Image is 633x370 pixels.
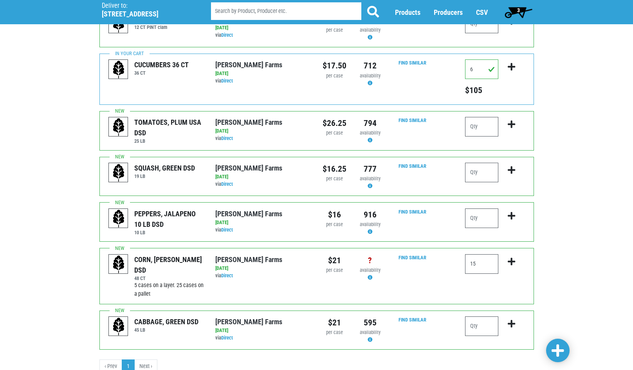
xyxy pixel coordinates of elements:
h6: 19 LB [134,173,195,179]
span: availability [360,267,381,273]
img: placeholder-variety-43d6402dacf2d531de610a020419775a.svg [109,117,128,137]
span: availability [360,130,381,136]
div: per case [323,27,346,34]
div: [DATE] [215,128,310,135]
a: [PERSON_NAME] Farms [215,118,282,126]
span: 5 cases on a layer. 25 cases on a pallet [134,282,204,297]
a: Producers [434,8,463,16]
div: [DATE] [215,24,310,32]
div: TOMATOES, PLUM USA DSD [134,117,204,138]
a: [PERSON_NAME] Farms [215,210,282,218]
div: [DATE] [215,265,310,272]
div: ? [358,254,382,267]
div: [DATE] [215,327,310,334]
h5: [STREET_ADDRESS] [102,10,191,18]
a: Find Similar [399,209,426,215]
div: per case [323,267,346,274]
img: placeholder-variety-43d6402dacf2d531de610a020419775a.svg [109,209,128,228]
input: Qty [465,316,498,336]
img: placeholder-variety-43d6402dacf2d531de610a020419775a.svg [109,163,128,183]
span: availability [360,329,381,335]
a: Direct [221,335,233,341]
span: availability [360,73,381,79]
input: Qty [465,117,498,137]
div: $17.50 [323,59,346,72]
a: Find Similar [399,60,426,66]
div: 794 [358,117,382,129]
div: $16 [323,208,346,221]
div: $16.25 [323,163,346,175]
a: Direct [221,227,233,233]
div: CORN, [PERSON_NAME] DSD [134,254,204,275]
a: [PERSON_NAME] Farms [215,61,282,69]
a: Find Similar [399,117,426,123]
div: per case [323,129,346,137]
div: per case [323,329,346,336]
input: Qty [465,59,498,79]
div: via [215,32,310,39]
div: 595 [358,316,382,329]
a: Direct [221,32,233,38]
div: 916 [358,208,382,221]
div: per case [323,72,346,80]
div: per case [323,221,346,228]
a: Find Similar [399,317,426,323]
a: Products [395,8,420,16]
a: CSV [476,8,488,16]
div: [DATE] [215,70,310,77]
h6: 12 CT PINT clam [134,24,191,30]
div: [DATE] [215,173,310,181]
span: availability [360,176,381,181]
div: via [215,272,310,280]
div: $21 [323,254,346,267]
span: availability [360,221,381,227]
a: Find Similar [399,163,426,169]
h5: Total price [465,85,498,95]
div: SQUASH, GREEN DSD [134,163,195,173]
a: 3 [501,4,536,20]
input: Qty [465,254,498,274]
h6: 10 LB [134,230,204,235]
div: Availability may be subject to change. [358,72,382,87]
div: $21 [323,316,346,329]
div: $26.25 [323,117,346,129]
div: via [215,77,310,85]
a: [PERSON_NAME] Farms [215,255,282,264]
div: via [215,334,310,342]
div: PEPPERS, JALAPENO 10 LB DSD [134,208,204,230]
div: [DATE] [215,219,310,226]
div: via [215,181,310,188]
span: availability [360,27,381,33]
a: [PERSON_NAME] Farms [215,164,282,172]
a: Find Similar [399,255,426,260]
div: per case [323,175,346,183]
h6: 45 LB [134,327,198,333]
div: 712 [358,59,382,72]
p: Deliver to: [102,2,191,10]
img: placeholder-variety-43d6402dacf2d531de610a020419775a.svg [109,255,128,274]
img: placeholder-variety-43d6402dacf2d531de610a020419775a.svg [109,60,128,79]
input: Search by Product, Producer etc. [211,2,361,20]
div: via [215,226,310,234]
h6: 48 CT [134,275,204,281]
input: Qty [465,208,498,228]
a: Direct [221,135,233,141]
div: CUCUMBERS 36 CT [134,59,189,70]
a: Direct [221,181,233,187]
div: CABBAGE, GREEN DSD [134,316,198,327]
h6: 25 LB [134,138,204,144]
div: via [215,135,310,142]
a: Direct [221,78,233,84]
input: Qty [465,163,498,182]
div: 777 [358,163,382,175]
img: placeholder-variety-43d6402dacf2d531de610a020419775a.svg [109,317,128,336]
a: Direct [221,273,233,278]
a: [PERSON_NAME] Farms [215,318,282,326]
span: 3 [517,7,520,13]
h6: 36 CT [134,70,189,76]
